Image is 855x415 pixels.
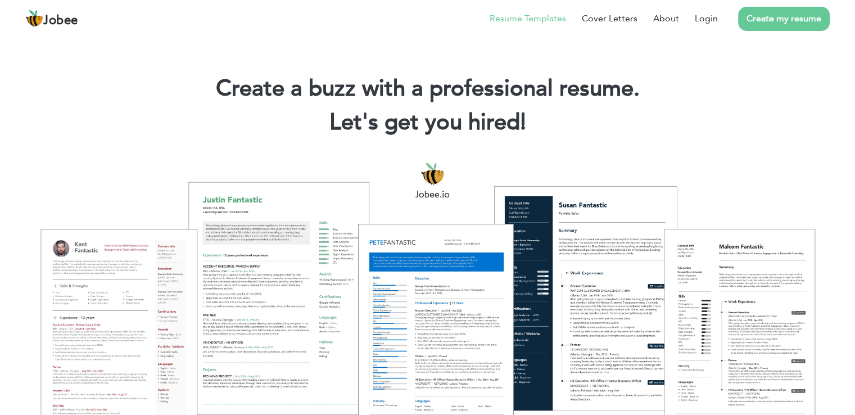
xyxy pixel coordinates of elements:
a: About [653,12,679,25]
span: | [521,107,526,138]
span: get you hired! [384,107,526,138]
h2: Let's [17,108,838,137]
img: jobee.io [25,10,43,28]
span: Jobee [43,15,78,27]
a: Jobee [25,10,78,28]
a: Cover Letters [582,12,637,25]
a: Create my resume [738,7,830,31]
a: Resume Templates [490,12,566,25]
h1: Create a buzz with a professional resume. [17,74,838,103]
a: Login [695,12,718,25]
